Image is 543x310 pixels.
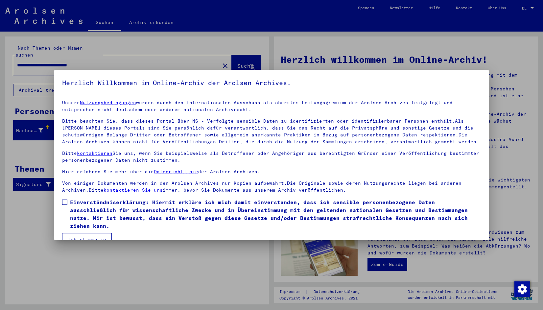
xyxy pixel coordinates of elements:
[62,118,481,145] p: Bitte beachten Sie, dass dieses Portal über NS - Verfolgte sensible Daten zu identifizierten oder...
[104,187,163,193] a: kontaktieren Sie uns
[77,150,112,156] a: kontaktieren
[62,180,481,194] p: Von einigen Dokumenten werden in den Arolsen Archives nur Kopien aufbewahrt.Die Originale sowie d...
[62,168,481,175] p: Hier erfahren Sie mehr über die der Arolsen Archives.
[154,169,198,175] a: Datenrichtlinie
[62,78,481,88] h5: Herzlich Willkommen im Online-Archiv der Arolsen Archives.
[62,233,112,246] button: Ich stimme zu
[62,150,481,164] p: Bitte Sie uns, wenn Sie beispielsweise als Betroffener oder Angehöriger aus berechtigten Gründen ...
[70,198,481,230] span: Einverständniserklärung: Hiermit erkläre ich mich damit einverstanden, dass ich sensible personen...
[62,99,481,113] p: Unsere wurden durch den Internationalen Ausschuss als oberstes Leitungsgremium der Arolsen Archiv...
[80,100,136,106] a: Nutzungsbedingungen
[514,281,530,297] img: Zustimmung ändern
